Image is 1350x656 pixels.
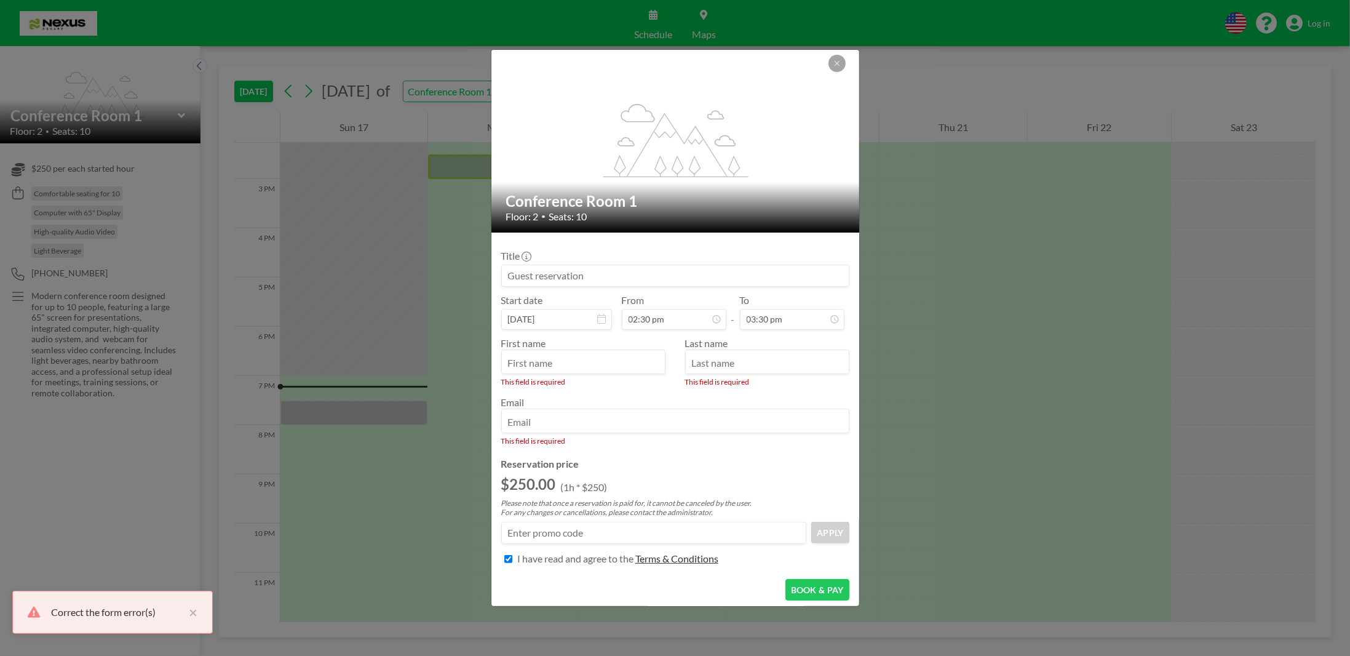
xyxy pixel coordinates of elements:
[506,192,846,210] h2: Conference Room 1
[561,481,608,494] p: (1h * $250)
[603,103,748,177] g: flex-grow: 1.2;
[506,210,539,223] span: Floor: 2
[501,458,849,470] h4: Reservation price
[501,250,530,262] label: Title
[740,294,750,306] label: To
[635,553,718,565] p: Terms & Conditions
[501,475,556,494] h2: $250.00
[542,212,546,221] span: •
[502,412,849,433] input: Email
[811,522,849,543] button: APPLY
[183,605,197,620] button: close
[501,498,849,517] p: Please note that once a reservation is paid for, it cannot be canceled by the user. For any chang...
[622,294,645,306] label: From
[549,210,587,223] span: Seats: 10
[517,553,633,565] p: I have read and agree to the
[501,396,525,408] label: Email
[502,522,806,543] input: Enter promo code
[51,605,183,620] div: Correct the form error(s)
[731,298,735,326] span: -
[686,353,849,374] input: Last name
[501,377,665,386] div: This field is required
[501,294,543,306] label: Start date
[501,337,546,349] label: First name
[785,579,849,601] button: BOOK & PAY
[501,436,849,446] div: This field is required
[502,353,665,374] input: First name
[685,377,849,386] div: This field is required
[502,265,849,286] input: Guest reservation
[685,337,728,349] label: Last name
